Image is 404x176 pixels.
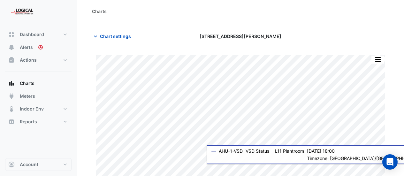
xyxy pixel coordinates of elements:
[382,154,398,170] div: Open Intercom Messenger
[8,80,15,87] app-icon: Charts
[5,54,72,66] button: Actions
[92,31,135,42] button: Chart settings
[5,28,72,41] button: Dashboard
[5,41,72,54] button: Alerts
[5,103,72,115] button: Indoor Env
[5,90,72,103] button: Meters
[20,80,34,87] span: Charts
[8,119,15,125] app-icon: Reports
[8,93,15,99] app-icon: Meters
[8,106,15,112] app-icon: Indoor Env
[92,8,107,15] div: Charts
[8,31,15,38] app-icon: Dashboard
[371,56,384,64] button: More Options
[100,33,131,40] span: Chart settings
[5,115,72,128] button: Reports
[8,57,15,63] app-icon: Actions
[20,119,37,125] span: Reports
[20,93,35,99] span: Meters
[200,33,281,40] span: [STREET_ADDRESS][PERSON_NAME]
[5,77,72,90] button: Charts
[38,44,43,50] div: Tooltip anchor
[20,106,44,112] span: Indoor Env
[20,44,33,50] span: Alerts
[20,161,38,168] span: Account
[20,57,37,63] span: Actions
[8,5,36,18] img: Company Logo
[20,31,44,38] span: Dashboard
[8,44,15,50] app-icon: Alerts
[5,158,72,171] button: Account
